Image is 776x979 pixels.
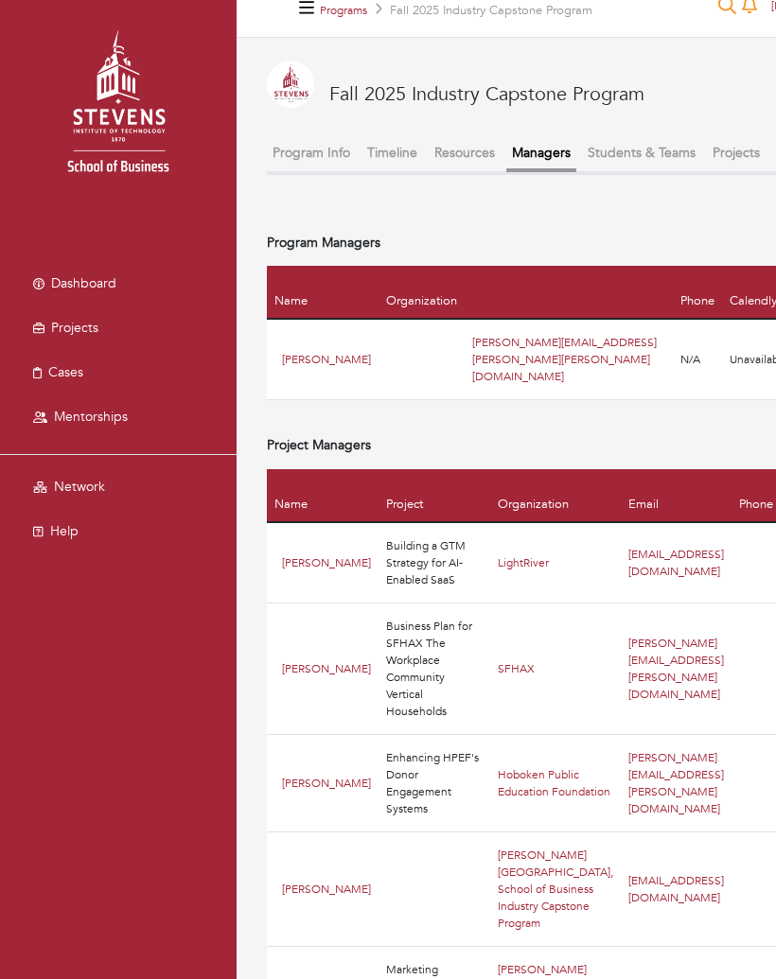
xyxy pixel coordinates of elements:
a: Programs [320,3,367,18]
button: Projects [707,137,766,168]
a: [EMAIL_ADDRESS][DOMAIN_NAME] [628,873,724,905]
button: Timeline [362,137,423,168]
a: [PERSON_NAME][GEOGRAPHIC_DATA], School of Business Industry Capstone Program [498,848,613,931]
img: stevens_logo.png [19,9,218,208]
a: Network [5,469,232,504]
a: LightRiver [498,555,549,570]
h3: Fall 2025 Industry Capstone Program [329,83,644,106]
td: N/A [673,319,722,400]
a: [PERSON_NAME] [282,776,371,791]
img: 2025-04-24%20134207.png [267,61,314,108]
th: Project [379,469,490,522]
a: Help [5,514,232,549]
a: [PERSON_NAME][EMAIL_ADDRESS][PERSON_NAME][DOMAIN_NAME] [628,750,724,816]
td: Building a GTM Strategy for AI-Enabled SaaS [379,522,490,603]
span: Help [50,522,79,540]
span: Cases [48,363,83,381]
th: Phone [673,266,722,319]
button: Students & Teams [582,137,701,168]
span: Network [54,478,105,496]
a: [PERSON_NAME] [282,352,371,367]
h4: Project Managers [267,438,371,454]
th: Organization [379,266,465,319]
a: Hoboken Public Education Foundation [498,767,610,799]
a: [PERSON_NAME][EMAIL_ADDRESS][PERSON_NAME][DOMAIN_NAME] [628,636,724,702]
a: Dashboard [5,266,232,301]
a: Projects [5,310,232,345]
th: Organization [490,469,621,522]
h5: Fall 2025 Industry Capstone Program [320,1,592,19]
span: Projects [51,319,98,337]
a: [PERSON_NAME] [282,661,371,676]
th: Name [267,266,379,319]
button: Managers [506,137,576,172]
a: [PERSON_NAME][EMAIL_ADDRESS][PERSON_NAME][PERSON_NAME][DOMAIN_NAME] [472,335,657,384]
a: Mentorships [5,399,232,434]
a: Email All [472,293,516,308]
span: Dashboard [51,274,116,292]
a: [PERSON_NAME] [282,555,371,570]
a: [PERSON_NAME] [282,882,371,897]
span: Mentorships [54,408,128,426]
td: Business Plan for SFHAX The Workplace Community Vertical Households [379,603,490,735]
th: Name [267,469,379,522]
td: Enhancing HPEF's Donor Engagement Systems [379,735,490,832]
a: SFHAX [498,661,535,676]
th: Email [621,469,732,522]
button: Resources [429,137,501,168]
a: [EMAIL_ADDRESS][DOMAIN_NAME] [628,547,724,579]
a: Cases [5,355,232,390]
button: Program Info [267,137,356,168]
h4: Program Managers [267,236,380,252]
